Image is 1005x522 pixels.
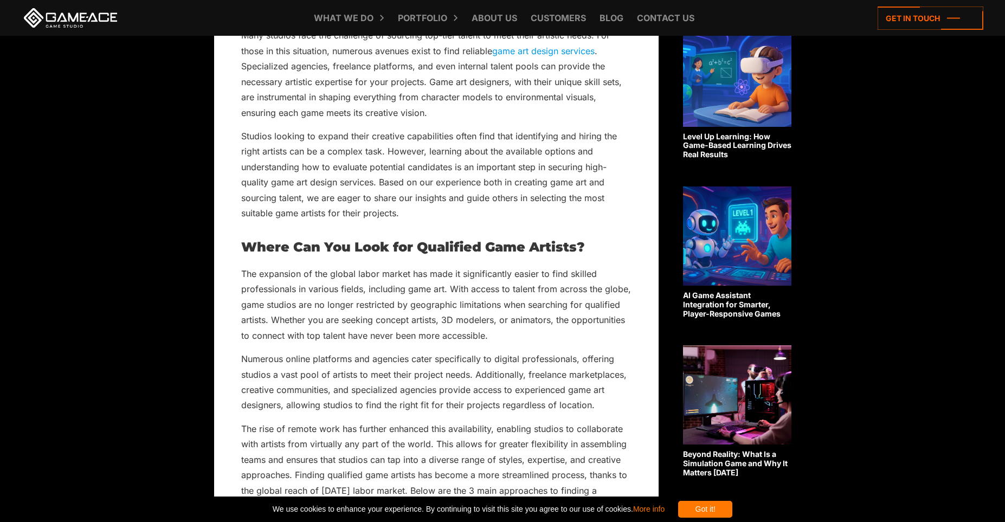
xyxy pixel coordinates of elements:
[241,266,632,343] p: The expansion of the global labor market has made it significantly easier to find skilled profess...
[241,351,632,413] p: Numerous online platforms and agencies cater specifically to digital professionals, offering stud...
[273,501,665,518] span: We use cookies to enhance your experience. By continuing to visit this site you agree to our use ...
[683,345,791,477] a: Beyond Reality: What Is a Simulation Game and Why It Matters [DATE]
[241,128,632,221] p: Studios looking to expand their creative capabilities often find that identifying and hiring the ...
[633,505,665,513] a: More info
[683,186,791,318] a: AI Game Assistant Integration for Smarter, Player-Responsive Games
[683,186,791,286] img: Related
[878,7,983,30] a: Get in touch
[241,28,632,120] p: Many studios face the challenge of sourcing top-tier talent to meet their artistic needs. For tho...
[683,345,791,444] img: Related
[241,240,632,254] h2: Where Can You Look for Qualified Game Artists?
[683,28,791,159] a: Level Up Learning: How Game-Based Learning Drives Real Results
[683,28,791,127] img: Related
[678,501,732,518] div: Got it!
[492,46,595,56] a: game art design services
[241,421,632,514] p: The rise of remote work has further enhanced this availability, enabling studios to collaborate w...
